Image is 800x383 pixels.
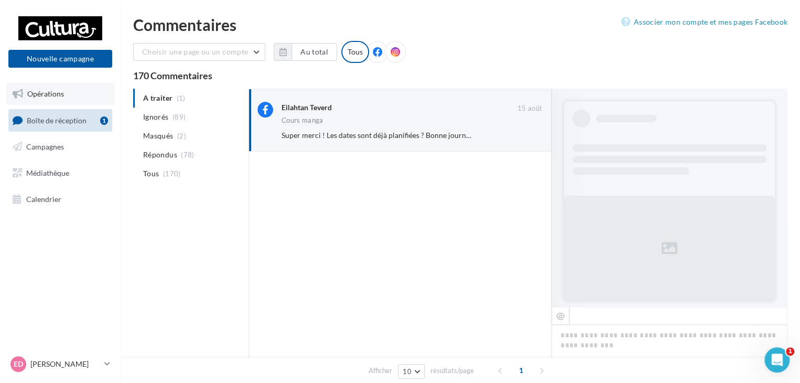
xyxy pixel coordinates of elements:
span: Médiathèque [26,168,69,177]
div: Eilahtan Teverd [282,102,332,113]
span: (170) [163,169,181,178]
span: 10 [403,367,412,376]
div: 1 [100,116,108,125]
button: Au total [291,43,337,61]
a: Calendrier [6,188,114,210]
button: Au total [274,43,337,61]
button: Nouvelle campagne [8,50,112,68]
span: Campagnes [26,142,64,151]
span: 1 [513,362,529,379]
span: 15 août [517,104,542,113]
span: Masqués [143,131,173,141]
span: ED [14,359,23,369]
span: (89) [172,113,186,121]
span: Calendrier [26,194,61,203]
span: (2) [177,132,186,140]
span: Afficher [369,366,392,376]
a: Campagnes [6,136,114,158]
span: Super merci ! Les dates sont déjà planifiées ? Bonne journée. [282,131,475,140]
span: (78) [181,151,194,159]
div: Commentaires [133,17,787,33]
a: Boîte de réception1 [6,109,114,132]
span: résultats/page [430,366,474,376]
span: Ignorés [143,112,168,122]
button: Choisir une page ou un compte [133,43,265,61]
span: Tous [143,168,159,179]
a: Opérations [6,83,114,105]
div: 170 Commentaires [133,71,787,80]
button: 10 [398,364,425,379]
span: Boîte de réception [27,115,87,124]
a: Médiathèque [6,162,114,184]
a: Associer mon compte et mes pages Facebook [621,16,787,28]
span: Choisir une page ou un compte [142,47,248,56]
span: Opérations [27,89,64,98]
iframe: Intercom live chat [764,347,790,373]
span: Répondus [143,150,177,160]
span: 1 [786,347,794,356]
a: ED [PERSON_NAME] [8,354,112,374]
div: Tous [341,41,369,63]
div: Cours manga [282,117,323,124]
p: [PERSON_NAME] [30,359,100,369]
